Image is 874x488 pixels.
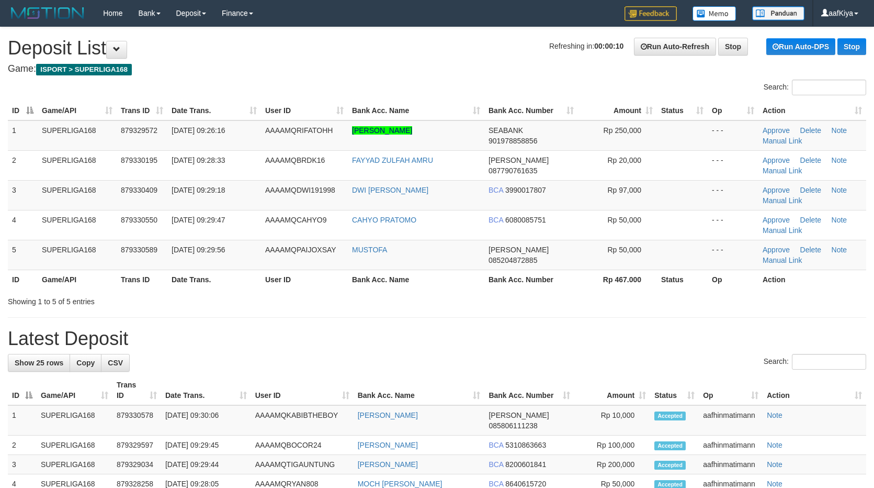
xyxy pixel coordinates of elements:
[752,6,804,20] img: panduan.png
[607,216,641,224] span: Rp 50,000
[358,441,418,449] a: [PERSON_NAME]
[265,126,333,135] span: AAAAMQRIFATOHH
[265,186,335,194] span: AAAAMQDWI191998
[832,186,847,194] a: Note
[766,38,835,55] a: Run Auto-DPS
[489,411,549,419] span: [PERSON_NAME]
[8,5,87,21] img: MOTION_logo.png
[36,64,132,75] span: ISPORT > SUPERLIGA168
[161,405,251,436] td: [DATE] 09:30:06
[489,186,503,194] span: BCA
[251,436,354,455] td: AAAAMQBOCOR24
[112,455,161,474] td: 879329034
[604,126,641,135] span: Rp 250,000
[574,436,650,455] td: Rp 100,000
[763,156,790,164] a: Approve
[657,270,708,289] th: Status
[121,186,157,194] span: 879330409
[699,436,763,455] td: aafhinmatimann
[792,80,866,95] input: Search:
[358,480,442,488] a: MOCH [PERSON_NAME]
[708,210,758,240] td: - - -
[578,101,657,120] th: Amount: activate to sort column ascending
[837,38,866,55] a: Stop
[489,167,537,175] span: Copy 087790761635 to clipboard
[505,186,546,194] span: Copy 3990017807 to clipboard
[758,270,866,289] th: Action
[763,167,802,175] a: Manual Link
[489,156,549,164] span: [PERSON_NAME]
[708,270,758,289] th: Op
[764,80,866,95] label: Search:
[832,216,847,224] a: Note
[708,101,758,120] th: Op: activate to sort column ascending
[800,246,821,254] a: Delete
[505,441,546,449] span: Copy 5310863663 to clipboard
[348,101,484,120] th: Bank Acc. Name: activate to sort column ascending
[763,256,802,264] a: Manual Link
[172,246,225,254] span: [DATE] 09:29:56
[594,42,623,50] strong: 00:00:10
[489,441,503,449] span: BCA
[352,126,412,135] a: [PERSON_NAME]
[38,101,117,120] th: Game/API: activate to sort column ascending
[763,375,866,405] th: Action: activate to sort column ascending
[654,461,686,470] span: Accepted
[8,436,37,455] td: 2
[8,64,866,74] h4: Game:
[265,246,336,254] span: AAAAMQPAIJOXSAY
[121,156,157,164] span: 879330195
[8,210,38,240] td: 4
[352,186,428,194] a: DWI [PERSON_NAME]
[484,101,578,120] th: Bank Acc. Number: activate to sort column ascending
[265,156,325,164] span: AAAAMQBRDK16
[489,422,537,430] span: Copy 085806111238 to clipboard
[699,375,763,405] th: Op: activate to sort column ascending
[574,455,650,474] td: Rp 200,000
[167,270,261,289] th: Date Trans.
[489,246,549,254] span: [PERSON_NAME]
[352,246,387,254] a: MUSTOFA
[117,101,167,120] th: Trans ID: activate to sort column ascending
[8,101,38,120] th: ID: activate to sort column descending
[832,246,847,254] a: Note
[8,375,37,405] th: ID: activate to sort column descending
[121,216,157,224] span: 879330550
[489,460,503,469] span: BCA
[767,480,782,488] a: Note
[8,405,37,436] td: 1
[8,292,356,307] div: Showing 1 to 5 of 5 entries
[112,436,161,455] td: 879329597
[607,156,641,164] span: Rp 20,000
[758,101,866,120] th: Action: activate to sort column ascending
[265,216,326,224] span: AAAAMQCAHYO9
[767,460,782,469] a: Note
[800,126,821,135] a: Delete
[161,436,251,455] td: [DATE] 09:29:45
[37,436,112,455] td: SUPERLIGA168
[38,210,117,240] td: SUPERLIGA168
[112,375,161,405] th: Trans ID: activate to sort column ascending
[625,6,677,21] img: Feedback.jpg
[489,126,523,135] span: SEABANK
[763,226,802,235] a: Manual Link
[693,6,736,21] img: Button%20Memo.svg
[832,126,847,135] a: Note
[763,196,802,205] a: Manual Link
[634,38,716,56] a: Run Auto-Refresh
[708,240,758,270] td: - - -
[650,375,699,405] th: Status: activate to sort column ascending
[8,180,38,210] td: 3
[763,186,790,194] a: Approve
[37,405,112,436] td: SUPERLIGA168
[352,216,416,224] a: CAHYO PRATOMO
[117,270,167,289] th: Trans ID
[8,354,70,372] a: Show 25 rows
[484,375,574,405] th: Bank Acc. Number: activate to sort column ascending
[607,186,641,194] span: Rp 97,000
[764,354,866,370] label: Search:
[38,180,117,210] td: SUPERLIGA168
[251,405,354,436] td: AAAAMQKABIBTHEBOY
[708,120,758,151] td: - - -
[763,216,790,224] a: Approve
